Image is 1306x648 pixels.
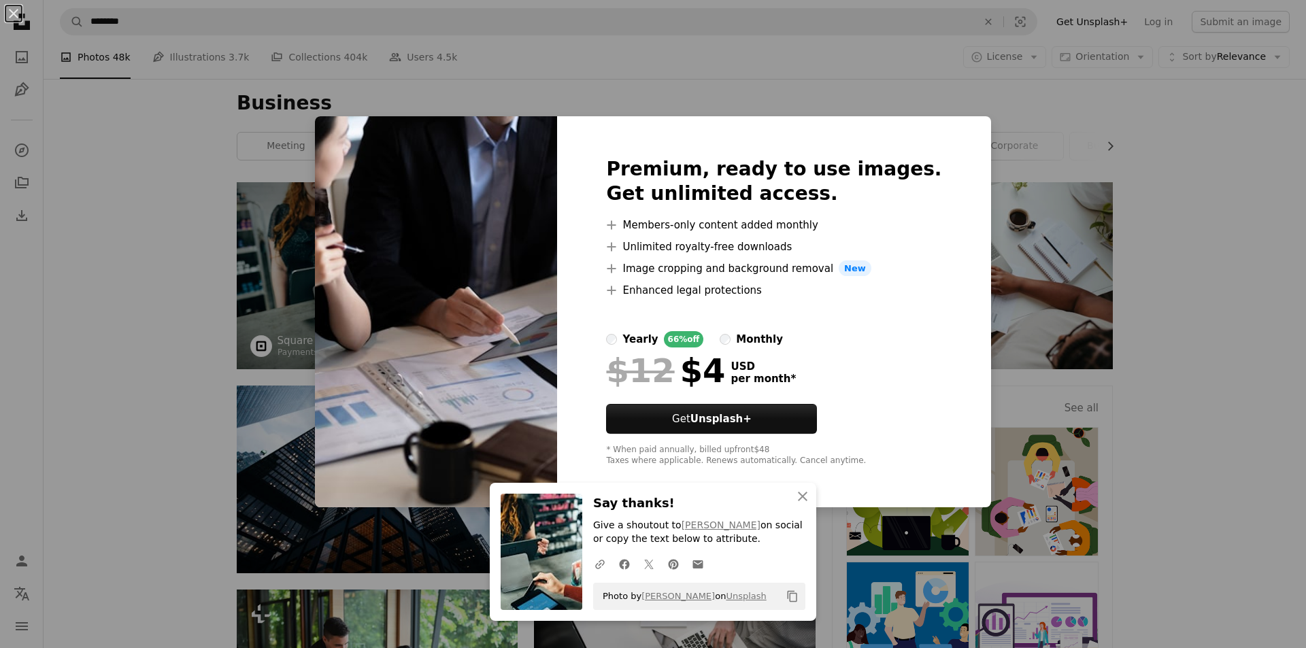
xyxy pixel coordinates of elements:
span: New [839,260,871,277]
input: yearly66%off [606,334,617,345]
li: Enhanced legal protections [606,282,941,299]
img: premium_photo-1661772661721-b16346fe5b0f [315,116,557,508]
a: [PERSON_NAME] [682,519,760,530]
div: monthly [736,331,783,347]
a: [PERSON_NAME] [641,591,715,601]
input: monthly [720,334,731,345]
strong: Unsplash+ [690,413,752,425]
a: Share on Twitter [637,550,661,577]
div: yearly [622,331,658,347]
div: 66% off [664,331,704,347]
span: $12 [606,353,674,388]
li: Unlimited royalty-free downloads [606,239,941,255]
span: USD [731,360,796,373]
button: GetUnsplash+ [606,404,817,434]
div: $4 [606,353,725,388]
span: per month * [731,373,796,385]
div: * When paid annually, billed upfront $48 Taxes where applicable. Renews automatically. Cancel any... [606,445,941,466]
a: Share on Pinterest [661,550,686,577]
h3: Say thanks! [593,494,805,513]
a: Unsplash [726,591,766,601]
a: Share on Facebook [612,550,637,577]
li: Image cropping and background removal [606,260,941,277]
a: Share over email [686,550,710,577]
p: Give a shoutout to on social or copy the text below to attribute. [593,519,805,546]
li: Members-only content added monthly [606,217,941,233]
h2: Premium, ready to use images. Get unlimited access. [606,157,941,206]
button: Copy to clipboard [781,585,804,608]
span: Photo by on [596,585,767,607]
